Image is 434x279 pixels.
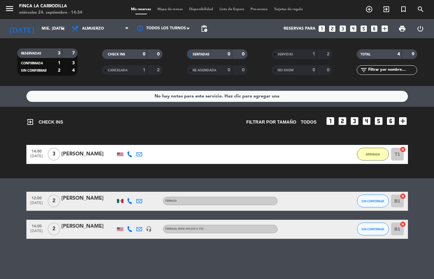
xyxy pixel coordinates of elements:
i: add_box [381,25,389,33]
i: [DATE] [5,22,38,36]
span: Lista de Espera [216,8,247,11]
i: cancel [400,146,406,153]
span: RE AGENDADA [193,69,216,72]
i: looks_5 [374,116,384,126]
span: RESERVADAS [21,52,41,55]
span: TOTAL [361,53,370,56]
button: SIN CONFIRMAR [357,195,389,207]
i: looks_4 [349,25,357,33]
i: add_box [398,116,408,126]
strong: 0 [242,52,246,56]
strong: 2 [157,68,161,72]
span: Mis reservas [128,8,154,11]
i: looks_6 [370,25,378,33]
i: looks_two [328,25,336,33]
i: turned_in_not [400,5,407,13]
i: looks_one [318,25,326,33]
div: [PERSON_NAME] [61,150,115,158]
span: [DATE] [29,154,45,161]
strong: 3 [58,51,60,55]
span: SIN CONFIRMAR [362,199,384,203]
i: cancel [400,193,406,199]
i: arrow_drop_down [59,25,67,32]
div: miércoles 24. septiembre - 14:34 [19,10,82,16]
span: 12:00 [29,194,45,201]
i: search [417,5,424,13]
strong: 0 [143,52,145,56]
span: Filtrar por tamaño [246,118,296,126]
input: Filtrar por nombre... [368,67,417,74]
button: SIN CONFIRMAR [357,223,389,235]
span: SIN CONFIRMAR [21,69,46,72]
button: ARRIBADA [357,148,389,161]
div: No hay notas para este servicio. Haz clic para agregar una [155,93,279,100]
span: SERVIDAS [278,53,293,56]
strong: 1 [58,61,60,65]
strong: 0 [242,68,246,72]
strong: 4 [397,52,400,56]
span: print [398,25,406,32]
i: looks_4 [362,116,372,126]
span: SIN CONFIRMAR [362,227,384,231]
i: power_settings_new [417,25,424,32]
i: looks_two [337,116,348,126]
strong: 9 [412,52,416,56]
button: menu [5,4,14,16]
i: cancel [400,221,406,227]
span: ARRIBADA [366,153,380,156]
i: looks_6 [386,116,396,126]
div: LOG OUT [411,19,429,38]
div: [PERSON_NAME] [61,222,115,231]
span: Pre-acceso [247,8,271,11]
span: 2 [48,195,60,207]
strong: 0 [157,52,161,56]
span: Terraza [165,200,177,202]
strong: 2 [58,68,60,73]
i: exit_to_app [26,118,34,126]
span: Mapa de mesas [154,8,186,11]
span: 3 [48,148,60,161]
span: pending_actions [200,25,208,32]
i: add_circle_outline [365,5,373,13]
strong: 1 [143,68,145,72]
i: menu [5,4,14,13]
div: [PERSON_NAME] [61,194,115,203]
span: Tarjetas de regalo [271,8,306,11]
span: [DATE] [29,201,45,208]
span: Almuerzo [82,26,104,31]
span: , MXN 490,550 u 750 [177,228,203,230]
strong: 0 [327,68,331,72]
span: Terraza [165,228,203,230]
i: looks_5 [360,25,368,33]
span: 2 [48,223,60,235]
span: SENTADAS [193,53,210,56]
span: CHECK INS [26,118,63,126]
strong: 7 [72,51,76,55]
span: CHECK INS [108,53,125,56]
strong: 4 [72,68,76,73]
i: exit_to_app [382,5,390,13]
span: Reservas para [284,26,315,31]
span: 14:00 [29,222,45,229]
strong: 1 [313,52,315,56]
strong: 0 [228,68,230,72]
i: looks_one [325,116,335,126]
span: TODOS [301,118,317,126]
span: CONFIRMADA [21,62,43,65]
i: looks_3 [349,116,360,126]
i: headset_mic [146,226,152,232]
span: NO SHOW [278,69,294,72]
strong: 3 [72,61,76,65]
i: looks_3 [339,25,347,33]
strong: 0 [228,52,230,56]
span: CANCELADA [108,69,127,72]
strong: 2 [327,52,331,56]
div: Finca la Carrodilla [19,3,82,10]
strong: 0 [313,68,315,72]
span: 14:00 [29,147,45,154]
span: Disponibilidad [186,8,216,11]
span: [DATE] [29,229,45,236]
i: filter_list [360,66,368,74]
